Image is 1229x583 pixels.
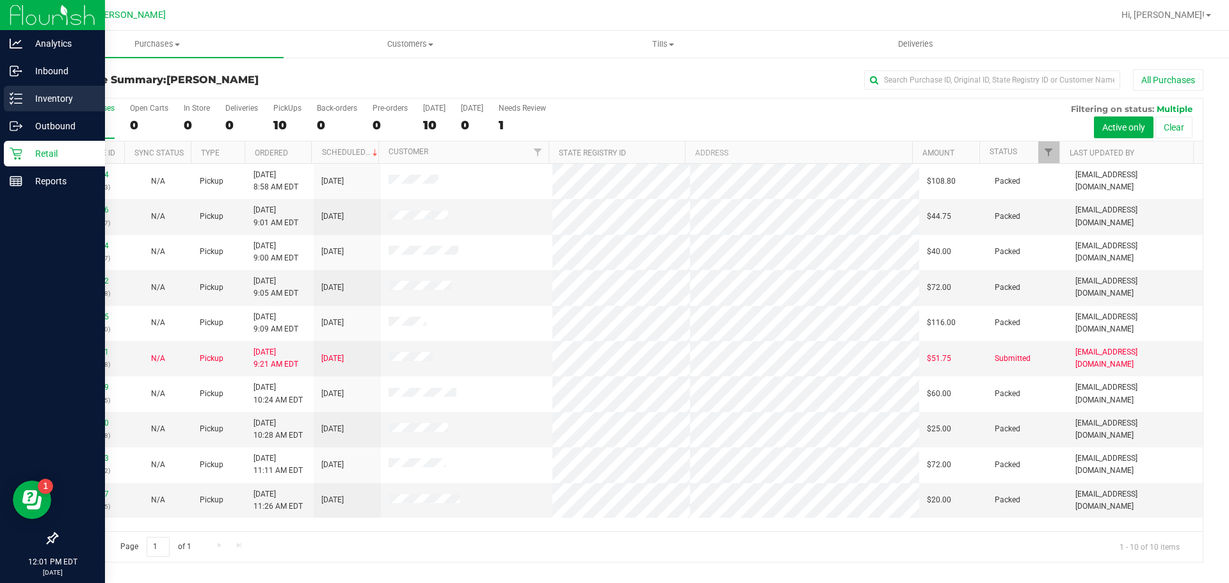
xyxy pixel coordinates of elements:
[73,347,109,356] a: 11986791
[253,240,298,264] span: [DATE] 9:00 AM EDT
[22,146,99,161] p: Retail
[151,353,165,365] button: N/A
[109,537,202,557] span: Page of 1
[225,104,258,113] div: Deliveries
[200,246,223,258] span: Pickup
[389,147,428,156] a: Customer
[13,481,51,519] iframe: Resource center
[1094,116,1153,138] button: Active only
[73,419,109,427] a: 11987280
[253,488,303,513] span: [DATE] 11:26 AM EDT
[151,423,165,435] button: N/A
[321,317,344,329] span: [DATE]
[1075,417,1195,442] span: [EMAIL_ADDRESS][DOMAIN_NAME]
[321,211,344,223] span: [DATE]
[151,388,165,400] button: N/A
[31,31,284,58] a: Purchases
[253,311,298,335] span: [DATE] 9:09 AM EDT
[927,211,951,223] span: $44.75
[995,423,1020,435] span: Packed
[10,175,22,188] inline-svg: Reports
[200,211,223,223] span: Pickup
[1075,240,1195,264] span: [EMAIL_ADDRESS][DOMAIN_NAME]
[499,118,546,132] div: 1
[273,104,301,113] div: PickUps
[321,423,344,435] span: [DATE]
[151,459,165,471] button: N/A
[559,148,626,157] a: State Registry ID
[22,173,99,189] p: Reports
[38,479,53,494] iframe: Resource center unread badge
[927,175,956,188] span: $108.80
[166,74,259,86] span: [PERSON_NAME]
[922,148,954,157] a: Amount
[151,494,165,506] button: N/A
[253,417,303,442] span: [DATE] 10:28 AM EDT
[537,38,789,50] span: Tills
[22,118,99,134] p: Outbound
[200,388,223,400] span: Pickup
[22,36,99,51] p: Analytics
[1070,148,1134,157] a: Last Updated By
[73,276,109,285] a: 11986662
[927,459,951,471] span: $72.00
[225,118,258,132] div: 0
[151,495,165,504] span: Not Applicable
[321,388,344,400] span: [DATE]
[255,148,288,157] a: Ordered
[73,454,109,463] a: 11987513
[1075,381,1195,406] span: [EMAIL_ADDRESS][DOMAIN_NAME]
[995,317,1020,329] span: Packed
[321,459,344,471] span: [DATE]
[1075,452,1195,477] span: [EMAIL_ADDRESS][DOMAIN_NAME]
[10,92,22,105] inline-svg: Inventory
[130,104,168,113] div: Open Carts
[22,91,99,106] p: Inventory
[927,388,951,400] span: $60.00
[73,205,109,214] a: 11986536
[56,74,438,86] h3: Purchase Summary:
[253,381,303,406] span: [DATE] 10:24 AM EDT
[151,212,165,221] span: Not Applicable
[1155,116,1193,138] button: Clear
[927,423,951,435] span: $25.00
[1109,537,1190,556] span: 1 - 10 of 10 items
[461,118,483,132] div: 0
[995,494,1020,506] span: Packed
[95,10,166,20] span: [PERSON_NAME]
[151,424,165,433] span: Not Applicable
[1075,346,1195,371] span: [EMAIL_ADDRESS][DOMAIN_NAME]
[284,31,536,58] a: Customers
[200,282,223,294] span: Pickup
[995,459,1020,471] span: Packed
[1075,311,1195,335] span: [EMAIL_ADDRESS][DOMAIN_NAME]
[990,147,1017,156] a: Status
[151,177,165,186] span: Not Applicable
[73,490,109,499] a: 11987817
[536,31,789,58] a: Tills
[321,353,344,365] span: [DATE]
[499,104,546,113] div: Needs Review
[151,460,165,469] span: Not Applicable
[253,346,298,371] span: [DATE] 9:21 AM EDT
[130,118,168,132] div: 0
[789,31,1042,58] a: Deliveries
[200,175,223,188] span: Pickup
[151,317,165,329] button: N/A
[423,104,446,113] div: [DATE]
[151,247,165,256] span: Not Applicable
[927,246,951,258] span: $40.00
[151,211,165,223] button: N/A
[373,104,408,113] div: Pre-orders
[995,282,1020,294] span: Packed
[685,141,912,164] th: Address
[322,148,380,157] a: Scheduled
[461,104,483,113] div: [DATE]
[1075,204,1195,228] span: [EMAIL_ADDRESS][DOMAIN_NAME]
[151,354,165,363] span: Not Applicable
[151,389,165,398] span: Not Applicable
[995,211,1020,223] span: Packed
[1075,488,1195,513] span: [EMAIL_ADDRESS][DOMAIN_NAME]
[321,282,344,294] span: [DATE]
